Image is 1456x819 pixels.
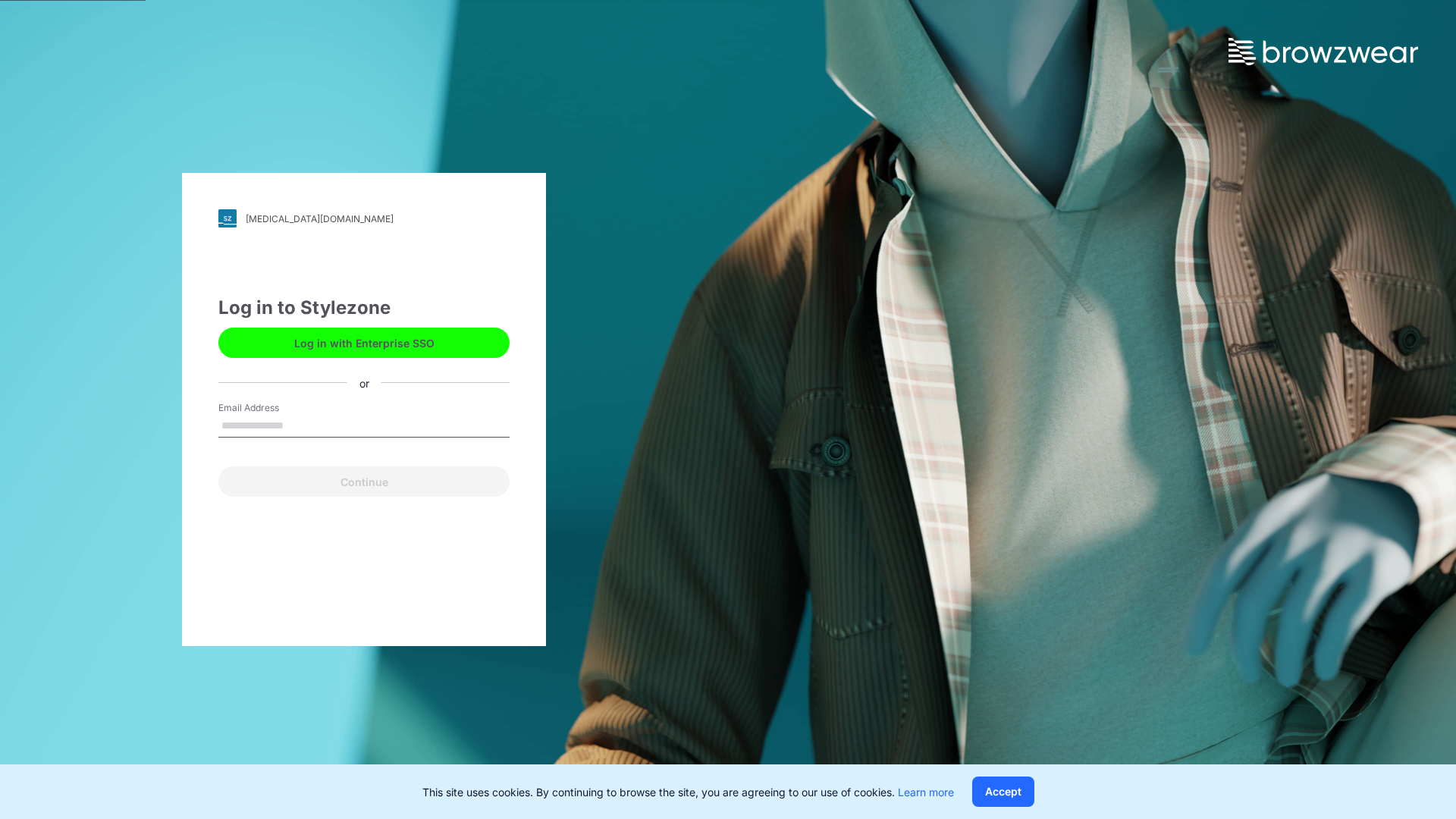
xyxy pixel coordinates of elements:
[347,375,381,391] div: or
[972,777,1034,807] button: Accept
[218,328,510,358] button: Log in with Enterprise SSO
[246,213,394,224] div: [MEDICAL_DATA][DOMAIN_NAME]
[218,209,510,227] a: [MEDICAL_DATA][DOMAIN_NAME]
[422,784,954,800] p: This site uses cookies. By continuing to browse the site, you are agreeing to our use of cookies.
[1228,38,1418,65] img: browzwear-logo.73288ffb.svg
[218,401,325,415] label: Email Address
[218,294,510,322] div: Log in to Stylezone
[898,786,954,799] a: Learn more
[218,209,237,227] img: svg+xml;base64,PHN2ZyB3aWR0aD0iMjgiIGhlaWdodD0iMjgiIHZpZXdCb3g9IjAgMCAyOCAyOCIgZmlsbD0ibm9uZSIgeG...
